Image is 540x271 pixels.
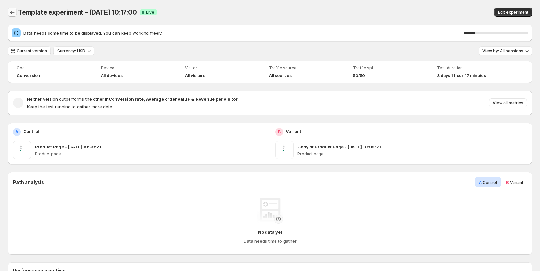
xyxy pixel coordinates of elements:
a: Traffic split50/50 [353,65,419,79]
button: Current version [8,46,51,55]
span: A [479,180,482,185]
span: Live [146,10,154,15]
span: Test duration [437,65,503,71]
h4: All visitors [185,73,205,78]
span: Goal [17,65,82,71]
span: Traffic split [353,65,419,71]
h4: No data yet [258,229,282,235]
span: Edit experiment [498,10,528,15]
a: Traffic sourceAll sources [269,65,335,79]
h4: Data needs time to gather [244,238,297,244]
strong: Conversion rate [109,96,144,102]
h2: - [17,100,19,106]
button: Edit experiment [494,8,532,17]
strong: , [144,96,145,102]
p: Product page [297,151,527,156]
span: Template experiment - [DATE] 10:17:00 [18,8,137,16]
span: Traffic source [269,65,335,71]
h4: All sources [269,73,292,78]
p: Copy of Product Page - [DATE] 10:09:21 [297,144,381,150]
a: GoalConversion [17,65,82,79]
span: View all metrics [493,100,523,105]
h3: Path analysis [13,179,44,186]
strong: & [191,96,194,102]
img: No data yet [257,198,283,224]
span: Visitor [185,65,251,71]
p: Control [23,128,39,135]
img: Product Page - Aug 19, 10:09:21 [13,141,31,159]
span: 3 days 1 hour 17 minutes [437,73,486,78]
span: Currency: USD [57,48,85,54]
a: VisitorAll visitors [185,65,251,79]
img: Copy of Product Page - Aug 19, 10:09:21 [275,141,294,159]
a: DeviceAll devices [101,65,167,79]
span: Keep the test running to gather more data. [27,104,113,109]
span: 50/50 [353,73,365,78]
span: Neither version outperforms the other in . [27,96,239,102]
h2: A [16,129,18,135]
h2: B [278,129,281,135]
strong: Revenue per visitor [196,96,238,102]
a: Test duration3 days 1 hour 17 minutes [437,65,503,79]
button: View all metrics [489,98,527,107]
span: Conversion [17,73,40,78]
span: Data needs some time to be displayed. You can keep working freely. [23,30,464,36]
button: Currency: USD [53,46,94,55]
span: Current version [17,48,47,54]
h4: All devices [101,73,123,78]
p: Product page [35,151,265,156]
span: Control [483,180,497,185]
span: Device [101,65,167,71]
button: Back [8,8,17,17]
span: View by: All sessions [482,48,523,54]
span: Variant [510,180,523,185]
button: View by: All sessions [479,46,532,55]
span: B [506,180,509,185]
p: Product Page - [DATE] 10:09:21 [35,144,101,150]
strong: Average order value [146,96,190,102]
p: Variant [286,128,301,135]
